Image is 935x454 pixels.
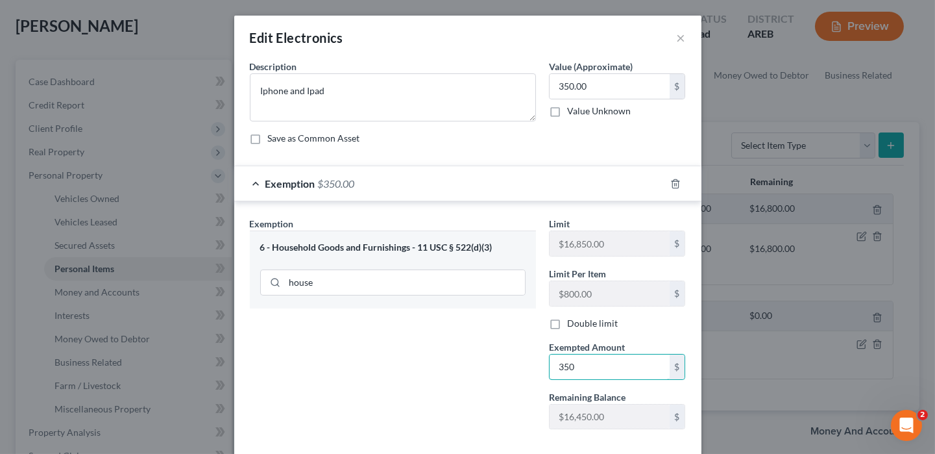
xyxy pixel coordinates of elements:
input: 0.00 [550,355,670,379]
div: $ [670,281,685,306]
iframe: Intercom live chat [891,410,922,441]
div: $ [670,231,685,256]
span: Exemption [250,218,294,229]
input: -- [550,405,670,429]
input: 0.00 [550,74,670,99]
span: Limit [549,218,570,229]
label: Value Unknown [567,105,631,118]
div: Edit Electronics [250,29,343,47]
label: Limit Per Item [549,267,606,281]
div: 6 - Household Goods and Furnishings - 11 USC § 522(d)(3) [260,242,526,254]
label: Double limit [567,317,618,330]
label: Save as Common Asset [268,132,360,145]
button: × [677,30,686,45]
span: Description [250,61,297,72]
input: -- [550,281,670,306]
div: $ [670,74,685,99]
span: 2 [917,410,928,420]
span: Exemption [265,177,315,190]
label: Remaining Balance [549,390,625,404]
div: $ [670,355,685,379]
span: Exempted Amount [549,342,625,353]
div: $ [670,405,685,429]
span: $350.00 [318,177,355,190]
input: Search exemption rules... [285,270,525,295]
input: -- [550,231,670,256]
label: Value (Approximate) [549,60,633,73]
